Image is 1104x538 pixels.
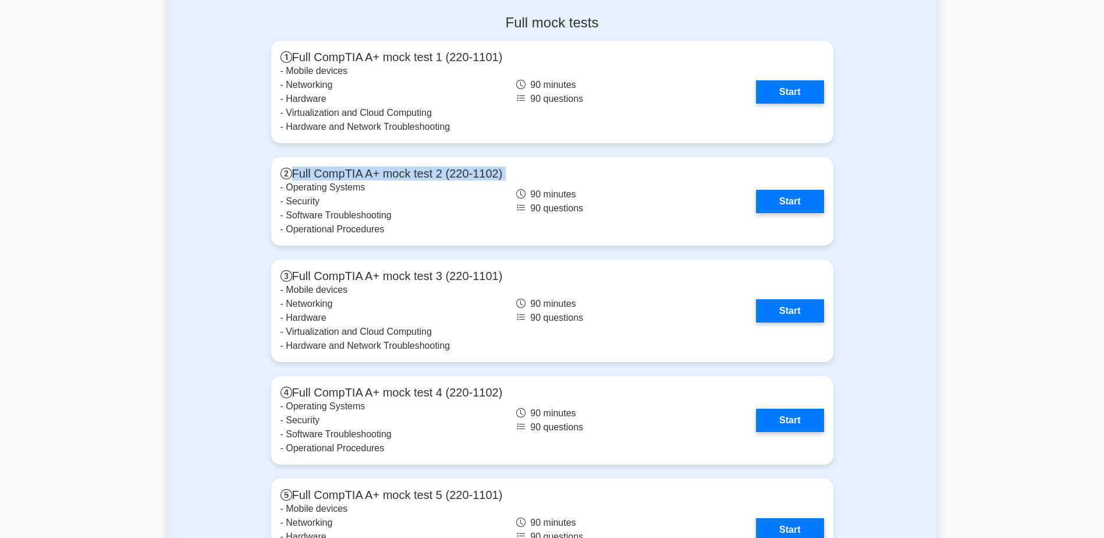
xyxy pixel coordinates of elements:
a: Start [756,299,823,323]
a: Start [756,409,823,432]
a: Start [756,190,823,213]
a: Start [756,80,823,104]
h4: Full mock tests [271,15,833,31]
